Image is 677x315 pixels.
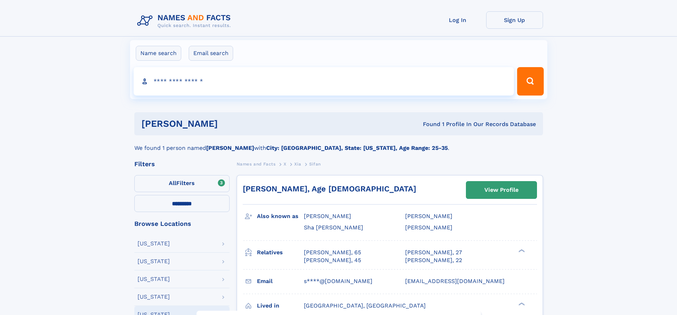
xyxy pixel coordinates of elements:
[294,159,301,168] a: Xia
[134,135,543,152] div: We found 1 person named with .
[134,161,230,167] div: Filters
[304,256,361,264] a: [PERSON_NAME], 45
[169,180,176,186] span: All
[257,210,304,222] h3: Also known as
[304,213,351,219] span: [PERSON_NAME]
[237,159,276,168] a: Names and Facts
[257,246,304,259] h3: Relatives
[405,224,452,231] span: [PERSON_NAME]
[134,67,514,96] input: search input
[405,278,505,284] span: [EMAIL_ADDRESS][DOMAIN_NAME]
[257,275,304,287] h3: Email
[486,11,543,29] a: Sign Up
[484,182,519,198] div: View Profile
[294,162,301,167] span: Xia
[257,300,304,312] h3: Lived in
[136,46,181,61] label: Name search
[517,248,525,253] div: ❯
[138,276,170,282] div: [US_STATE]
[405,213,452,219] span: [PERSON_NAME]
[284,162,286,167] span: X
[141,119,321,128] h1: [PERSON_NAME]
[134,221,230,227] div: Browse Locations
[284,159,286,168] a: X
[134,175,230,192] label: Filters
[309,162,321,167] span: Sifan
[243,184,416,193] a: [PERSON_NAME], Age [DEMOGRAPHIC_DATA]
[304,302,426,309] span: [GEOGRAPHIC_DATA], [GEOGRAPHIC_DATA]
[266,145,448,151] b: City: [GEOGRAPHIC_DATA], State: [US_STATE], Age Range: 25-35
[304,249,361,256] a: [PERSON_NAME], 65
[138,294,170,300] div: [US_STATE]
[517,302,525,306] div: ❯
[429,11,486,29] a: Log In
[138,241,170,246] div: [US_STATE]
[134,11,237,31] img: Logo Names and Facts
[405,256,462,264] a: [PERSON_NAME], 22
[138,259,170,264] div: [US_STATE]
[517,67,543,96] button: Search Button
[304,224,363,231] span: Sha [PERSON_NAME]
[206,145,254,151] b: [PERSON_NAME]
[405,249,462,256] a: [PERSON_NAME], 27
[466,181,537,199] a: View Profile
[320,120,536,128] div: Found 1 Profile In Our Records Database
[189,46,233,61] label: Email search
